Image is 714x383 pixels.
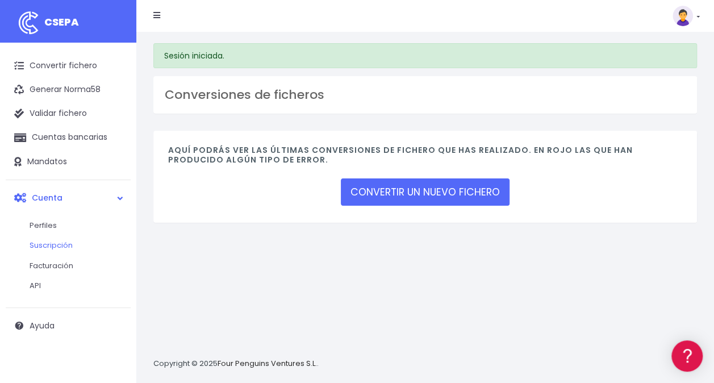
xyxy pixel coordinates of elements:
[11,304,216,324] button: Contáctanos
[11,290,216,308] a: API
[6,314,131,338] a: Ayuda
[6,126,131,149] a: Cuentas bancarias
[11,273,216,284] div: Programadores
[11,79,216,90] div: Información general
[11,179,216,197] a: Videotutoriales
[218,358,317,369] a: Four Penguins Ventures S.L.
[11,126,216,136] div: Convertir ficheros
[6,54,131,78] a: Convertir fichero
[11,244,216,261] a: General
[11,161,216,179] a: Problemas habituales
[18,235,131,256] a: Suscripción
[18,276,131,296] a: API
[18,256,131,276] a: Facturación
[156,327,219,338] a: POWERED BY ENCHANT
[6,186,131,210] a: Cuenta
[6,78,131,102] a: Generar Norma58
[6,102,131,126] a: Validar fichero
[14,9,43,37] img: logo
[673,6,693,26] img: profile
[11,197,216,214] a: Perfiles de empresas
[44,15,79,29] span: CSEPA
[6,150,131,174] a: Mandatos
[11,226,216,236] div: Facturación
[30,320,55,331] span: Ayuda
[165,88,686,102] h3: Conversiones de ficheros
[18,215,131,236] a: Perfiles
[168,145,682,170] h4: Aquí podrás ver las últimas conversiones de fichero que has realizado. En rojo las que han produc...
[341,178,510,206] a: CONVERTIR UN NUEVO FICHERO
[153,358,319,370] p: Copyright © 2025 .
[153,43,697,68] div: Sesión iniciada.
[11,144,216,161] a: Formatos
[32,191,62,203] span: Cuenta
[11,97,216,114] a: Información general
